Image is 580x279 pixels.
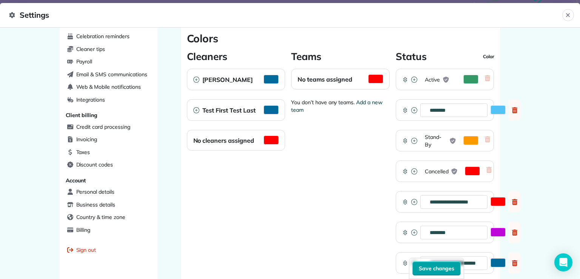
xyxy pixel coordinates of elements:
[64,31,153,42] a: Celebration reminders
[396,130,494,151] div: Stand-ByActivate Color Picker
[76,83,141,91] span: Web & Mobile notifications
[76,161,113,168] span: Discount codes
[491,197,506,206] button: Activate Color Picker
[76,188,114,196] span: Personal details
[396,160,494,182] div: CancelledActivate Color Picker
[396,252,494,274] div: Activate Color Picker
[76,123,130,131] span: Credit card processing
[64,82,153,93] a: Web & Mobile notifications
[64,199,153,211] a: Business details
[291,69,390,89] div: No teams assigned Color Card
[199,106,264,115] h2: Test First Test Last
[562,9,574,21] button: Close
[187,51,228,63] h3: Cleaners
[463,75,478,84] button: Activate Color Picker
[76,213,125,221] span: Country & time zone
[64,187,153,198] a: Personal details
[64,94,153,106] a: Integrations
[412,261,461,276] button: Save changes
[419,265,454,272] span: Save changes
[66,177,86,184] span: Account
[64,122,153,133] a: Credit card processing
[76,45,105,53] span: Cleaner tips
[66,112,97,119] span: Client billing
[76,58,93,65] span: Payroll
[264,75,279,84] button: Activate Color Picker
[187,32,494,45] h2: Colors
[291,99,383,113] a: Add a new team
[187,130,285,151] div: No cleaners assigned Color Card
[396,51,427,63] h3: Status
[483,54,494,60] span: Color
[368,74,383,83] button: Activate Color Picker
[425,168,449,175] span: Cancelled
[64,245,153,256] a: Sign out
[291,51,321,63] h3: Teams
[491,228,506,237] button: Activate Color Picker
[64,212,153,223] a: Country & time zone
[465,166,480,176] button: Activate Color Picker
[64,159,153,171] a: Discount codes
[76,201,115,208] span: Business details
[193,136,254,145] h2: No cleaners assigned
[425,76,440,83] span: Active
[554,253,572,271] div: Open Intercom Messenger
[396,99,494,121] div: Activate Color Picker
[264,105,279,114] button: Activate Color Picker
[76,226,91,234] span: Billing
[76,32,130,40] span: Celebration reminders
[491,105,506,114] button: Activate Color Picker
[264,136,279,145] button: Activate Color Picker
[64,44,153,55] a: Cleaner tips
[76,148,90,156] span: Taxes
[291,99,390,114] span: You don’t have any teams.
[491,258,506,267] button: Activate Color Picker
[64,147,153,158] a: Taxes
[298,75,352,84] h2: No teams assigned
[9,9,562,21] span: Settings
[199,75,264,84] h2: [PERSON_NAME]
[396,191,494,213] div: Activate Color Picker
[396,222,494,243] div: Activate Color Picker
[76,136,97,143] span: Invoicing
[396,69,494,90] div: ActiveActivate Color Picker
[64,56,153,68] a: Payroll
[425,133,447,148] span: Stand-By
[64,225,153,236] a: Billing
[64,69,153,80] a: Email & SMS communications
[463,136,478,145] button: Activate Color Picker
[64,134,153,145] a: Invoicing
[76,96,105,103] span: Integrations
[76,246,96,254] span: Sign out
[76,71,147,78] span: Email & SMS communications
